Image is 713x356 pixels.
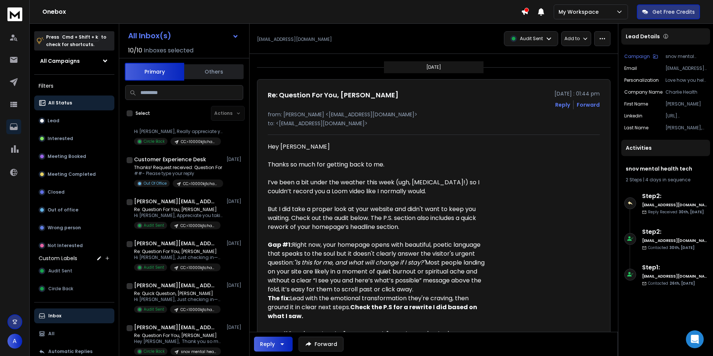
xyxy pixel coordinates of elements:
[134,165,223,171] p: Thanks! Request received: Question For
[260,340,275,348] div: Reply
[227,198,243,204] p: [DATE]
[48,189,65,195] p: Closed
[254,337,293,352] button: Reply
[34,326,114,341] button: All
[125,63,184,81] button: Primary
[48,100,72,106] p: All Status
[46,33,106,48] p: Press to check for shortcuts.
[665,101,707,107] p: [PERSON_NAME]
[624,101,648,107] p: First Name
[642,238,707,243] h6: [EMAIL_ADDRESS][DOMAIN_NAME]
[227,240,243,246] p: [DATE]
[144,181,167,186] p: Out Of Office
[624,54,658,59] button: Campaign
[679,209,704,215] span: 30th, [DATE]
[626,177,706,183] div: |
[128,46,142,55] span: 10 / 10
[670,281,695,286] span: 26th, [DATE]
[268,294,290,302] strong: The fix:
[624,89,662,95] p: Company Name
[268,240,485,294] div: Right now, your homepage opens with beautiful, poetic language that speaks to the soul but it doe...
[7,334,22,349] button: A
[34,203,114,217] button: Out of office
[652,8,695,16] p: Get Free Credits
[134,324,216,331] h1: [PERSON_NAME][EMAIL_ADDRESS][DOMAIN_NAME]
[577,101,600,109] div: Forward
[181,139,216,145] p: CC:<10000kjtchable(444)[DATE]
[48,171,96,177] p: Meeting Completed
[268,90,398,100] h1: Re: Question For You, [PERSON_NAME]
[48,313,61,319] p: Inbox
[180,223,216,229] p: CC:<10000kjtchable(444)[DATE]
[134,156,206,163] h1: Customer Experience Desk
[34,131,114,146] button: Interested
[48,118,59,124] p: Lead
[559,8,602,16] p: My Workspace
[48,153,86,159] p: Meeting Booked
[181,349,216,355] p: snov mental health tech
[144,349,165,354] p: Circle Back
[136,110,150,116] label: Select
[624,125,648,131] p: Last Name
[268,240,292,249] strong: Gap #1:
[642,274,707,279] h6: [EMAIL_ADDRESS][DOMAIN_NAME]
[134,171,223,177] p: ##- Please type your reply
[134,240,216,247] h1: [PERSON_NAME][EMAIL_ADDRESS][DOMAIN_NAME]
[183,181,219,187] p: CC:<10000kjtchable(444)[DATE]
[555,101,570,109] button: Reply
[227,324,243,330] p: [DATE]
[134,213,223,219] p: Hi [PERSON_NAME], Appreciate you taking the
[670,245,694,250] span: 30th, [DATE]
[144,307,164,312] p: Audit Sent
[34,281,114,296] button: Circle Back
[184,64,244,80] button: Others
[642,192,707,201] h6: Step 2 :
[180,307,216,313] p: CC:<10000kjtchable(444)[DATE]
[48,286,73,292] span: Circle Back
[227,156,243,162] p: [DATE]
[48,136,73,142] p: Interested
[134,291,223,297] p: Re: Quick Question, [PERSON_NAME]
[648,209,704,215] p: Reply Received
[48,207,78,213] p: Out of office
[665,125,707,131] p: [PERSON_NAME], LPC Intern, NCC
[624,113,642,119] p: linkedin
[268,294,485,321] div: Lead with the emotional transformation they're craving, then ground it in clear next steps.
[134,282,216,289] h1: [PERSON_NAME][EMAIL_ADDRESS][DOMAIN_NAME]
[665,65,707,71] p: [EMAIL_ADDRESS][DOMAIN_NAME]
[144,223,164,228] p: Audit Sent
[665,77,707,83] p: Love how you help teens and adults facing mental health or substance use challenges with immediat...
[645,177,690,183] span: 4 days in sequence
[268,169,485,232] div: I’ve been a bit under the weather this week (ugh, [MEDICAL_DATA]!) so I couldn’t record you a Loo...
[686,330,704,348] div: Open Intercom Messenger
[564,36,580,42] p: Add to
[34,185,114,200] button: Closed
[665,54,707,59] p: snov mental health tech
[268,111,600,118] p: from: [PERSON_NAME] <[EMAIL_ADDRESS][DOMAIN_NAME]>
[642,227,707,236] h6: Step 2 :
[48,243,83,249] p: Not Interested
[624,54,650,59] p: Campaign
[42,7,521,16] h1: Onebox
[144,265,164,270] p: Audit Sent
[626,33,660,40] p: Lead Details
[268,303,478,320] strong: Check the P.S for a rewrite I did based on what I saw.
[134,339,223,344] p: Hey [PERSON_NAME], Thank you so much!
[134,129,223,135] p: Hi [PERSON_NAME], Really appreciate you taking
[268,142,485,169] div: Hey [PERSON_NAME] Thanks so much for getting back to me.
[294,258,425,267] em: "Is this for me, and what will change if I stay?"
[648,281,695,286] p: Contacted
[48,225,81,231] p: Wrong person
[134,198,216,205] h1: [PERSON_NAME][EMAIL_ADDRESS][DOMAIN_NAME]
[624,77,659,83] p: Personalization
[134,249,223,255] p: Re: Question For You, [PERSON_NAME]
[637,4,700,19] button: Get Free Credits
[122,28,245,43] button: All Inbox(s)
[180,265,216,271] p: CC:<10000kjtchable(444)[DATE]
[134,255,223,260] p: Hi [PERSON_NAME], Just checking in—did you
[268,120,600,127] p: to: <[EMAIL_ADDRESS][DOMAIN_NAME]>
[257,36,332,42] p: [EMAIL_ADDRESS][DOMAIN_NAME]
[34,238,114,253] button: Not Interested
